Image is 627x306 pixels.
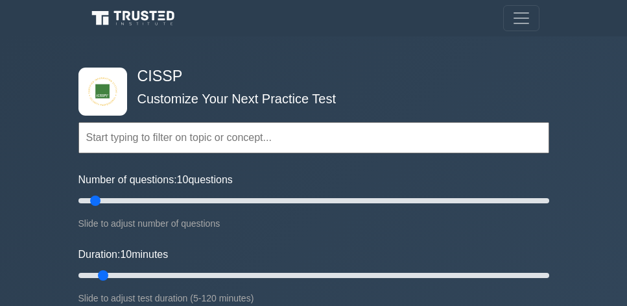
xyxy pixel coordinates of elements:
div: Slide to adjust test duration (5-120 minutes) [78,290,549,306]
input: Start typing to filter on topic or concept... [78,122,549,153]
div: Slide to adjust number of questions [78,216,549,231]
span: 10 [177,174,189,185]
button: Toggle navigation [503,5,539,31]
label: Number of questions: questions [78,172,233,188]
label: Duration: minutes [78,247,169,262]
span: 10 [120,249,132,260]
h4: CISSP [132,68,486,86]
